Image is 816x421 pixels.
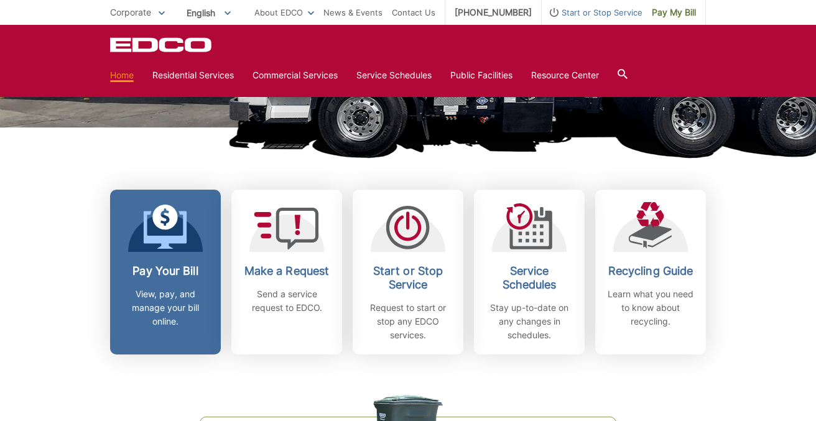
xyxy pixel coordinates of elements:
a: Recycling Guide Learn what you need to know about recycling. [595,190,706,354]
h2: Make a Request [241,264,333,278]
h2: Pay Your Bill [119,264,211,278]
p: View, pay, and manage your bill online. [119,287,211,328]
h2: Start or Stop Service [362,264,454,292]
a: EDCD logo. Return to the homepage. [110,37,213,52]
a: Service Schedules [356,68,432,82]
a: Contact Us [392,6,435,19]
a: Resource Center [531,68,599,82]
a: Commercial Services [253,68,338,82]
h2: Service Schedules [483,264,575,292]
span: Pay My Bill [652,6,696,19]
a: News & Events [323,6,382,19]
p: Learn what you need to know about recycling. [605,287,697,328]
a: Residential Services [152,68,234,82]
h2: Recycling Guide [605,264,697,278]
p: Request to start or stop any EDCO services. [362,301,454,342]
a: Pay Your Bill View, pay, and manage your bill online. [110,190,221,354]
a: About EDCO [254,6,314,19]
a: Make a Request Send a service request to EDCO. [231,190,342,354]
a: Public Facilities [450,68,512,82]
span: English [177,2,240,23]
p: Send a service request to EDCO. [241,287,333,315]
a: Service Schedules Stay up-to-date on any changes in schedules. [474,190,585,354]
span: Corporate [110,7,151,17]
p: Stay up-to-date on any changes in schedules. [483,301,575,342]
a: Home [110,68,134,82]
